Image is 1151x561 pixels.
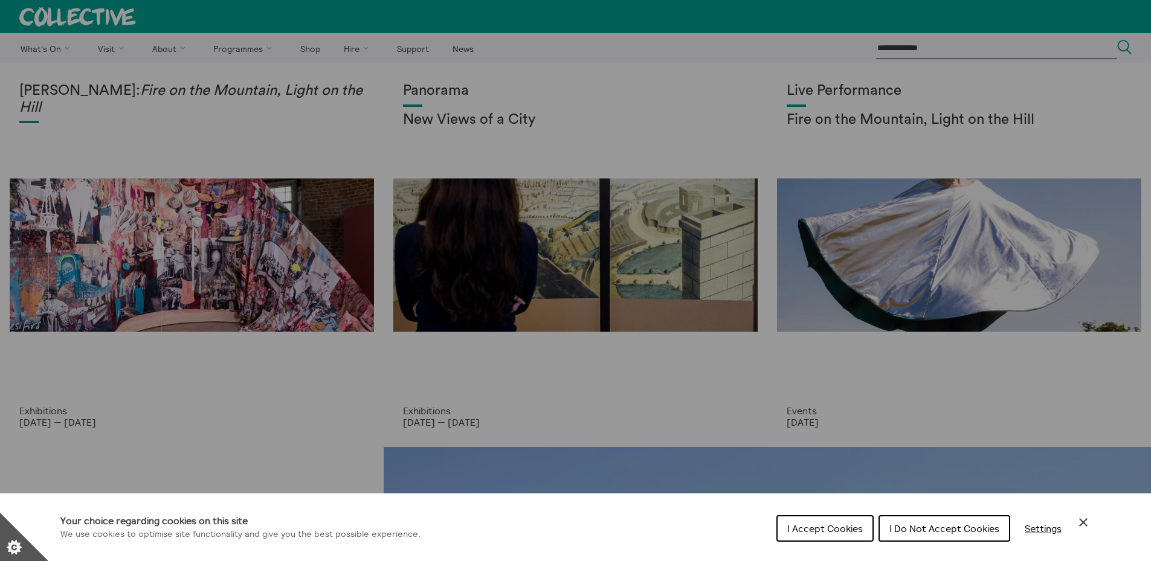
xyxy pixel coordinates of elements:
[1025,522,1062,534] span: Settings
[60,528,421,541] p: We use cookies to optimise site functionality and give you the best possible experience.
[879,515,1010,542] button: I Do Not Accept Cookies
[1076,515,1091,530] button: Close Cookie Control
[1015,516,1071,540] button: Settings
[889,522,999,534] span: I Do Not Accept Cookies
[776,515,874,542] button: I Accept Cookies
[787,522,863,534] span: I Accept Cookies
[60,513,421,528] h1: Your choice regarding cookies on this site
